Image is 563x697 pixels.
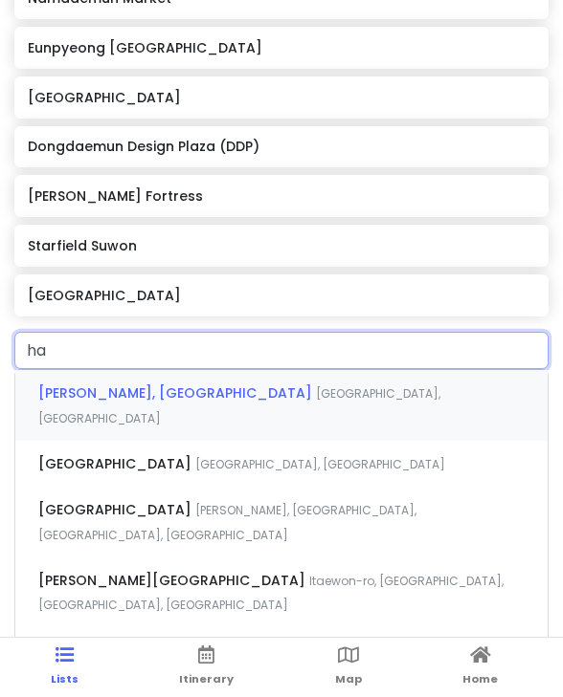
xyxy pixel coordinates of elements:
h6: Dongdaemun Design Plaza (DDP) [28,138,534,155]
a: Home [462,638,498,697]
h6: Starfield Suwon [28,237,534,254]
a: Lists [51,638,79,697]
h6: [GEOGRAPHIC_DATA] [28,287,534,304]
span: Home [462,671,498,686]
a: Map [335,638,362,697]
h6: Eunpyeong [GEOGRAPHIC_DATA] [28,39,534,56]
span: [GEOGRAPHIC_DATA], [GEOGRAPHIC_DATA] [195,456,445,472]
span: Map [335,671,362,686]
span: [GEOGRAPHIC_DATA] [38,500,195,519]
span: [PERSON_NAME][GEOGRAPHIC_DATA] [38,571,309,590]
span: Itinerary [179,671,234,686]
a: Itinerary [179,638,234,697]
h6: [GEOGRAPHIC_DATA] [28,89,534,106]
span: [PERSON_NAME], [GEOGRAPHIC_DATA] [38,383,316,403]
span: [GEOGRAPHIC_DATA] [38,454,195,473]
input: + Add place or address [14,332,549,370]
span: [PERSON_NAME], [GEOGRAPHIC_DATA], [GEOGRAPHIC_DATA], [GEOGRAPHIC_DATA] [38,502,417,543]
h6: [PERSON_NAME] Fortress [28,187,534,205]
span: Lists [51,671,79,686]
